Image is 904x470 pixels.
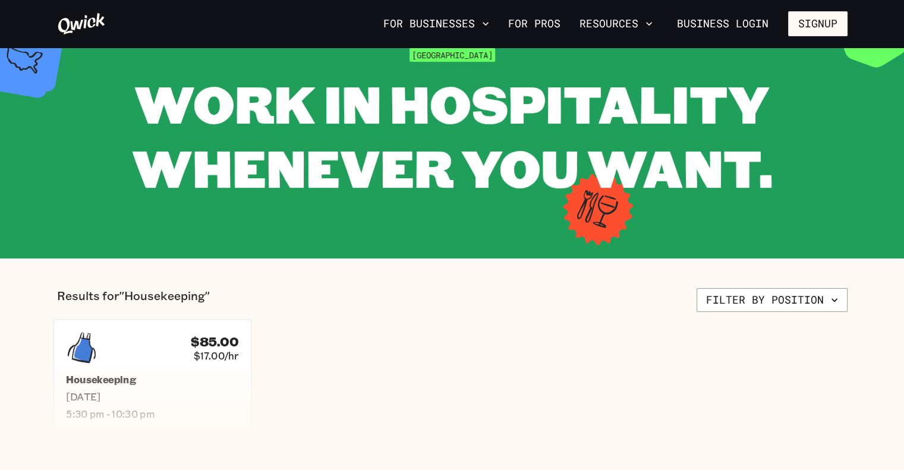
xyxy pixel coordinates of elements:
[190,334,238,349] h4: $85.00
[132,69,773,201] span: WORK IN HOSPITALITY WHENEVER YOU WANT.
[788,11,848,36] button: Signup
[66,408,238,420] span: 5:30 pm - 10:30 pm
[57,288,210,312] p: Results for "Housekeeping"
[503,14,565,34] a: For Pros
[575,14,657,34] button: Resources
[379,14,494,34] button: For Businesses
[410,48,495,62] span: [GEOGRAPHIC_DATA]
[697,288,848,312] button: Filter by position
[53,319,251,433] a: $85.00$17.00/hrHousekeeping[DATE]5:30 pm - 10:30 pm
[667,11,779,36] a: Business Login
[194,349,238,362] span: $17.00/hr
[66,390,238,403] span: [DATE]
[66,373,238,386] h5: Housekeeping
